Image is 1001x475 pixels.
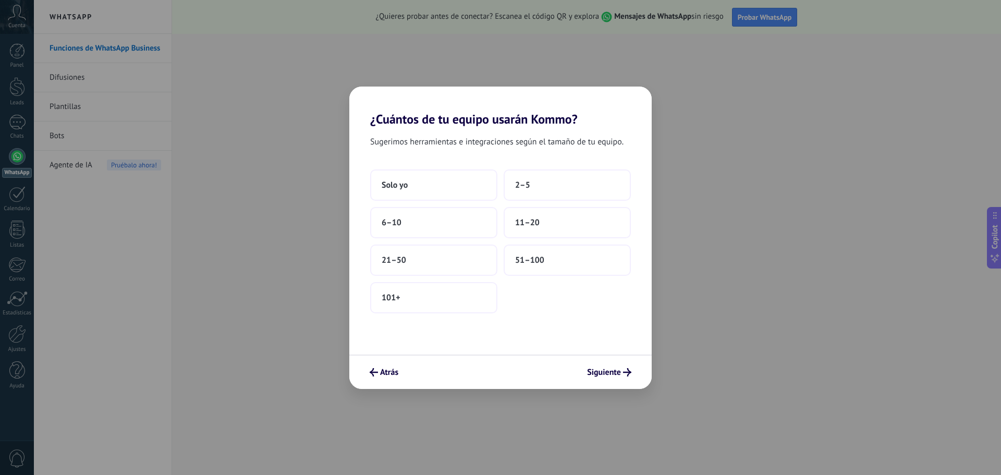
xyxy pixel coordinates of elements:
button: 6–10 [370,207,497,238]
button: Solo yo [370,169,497,201]
span: Atrás [380,369,398,376]
span: Solo yo [382,180,408,190]
span: Siguiente [587,369,621,376]
button: 11–20 [504,207,631,238]
h2: ¿Cuántos de tu equipo usarán Kommo? [349,87,652,127]
span: 2–5 [515,180,530,190]
span: Sugerimos herramientas e integraciones según el tamaño de tu equipo. [370,135,624,149]
span: 101+ [382,293,400,303]
button: 51–100 [504,245,631,276]
span: 6–10 [382,217,401,228]
button: 21–50 [370,245,497,276]
button: Siguiente [582,363,636,381]
span: 21–50 [382,255,406,265]
button: Atrás [365,363,403,381]
span: 11–20 [515,217,540,228]
button: 101+ [370,282,497,313]
button: 2–5 [504,169,631,201]
span: 51–100 [515,255,544,265]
